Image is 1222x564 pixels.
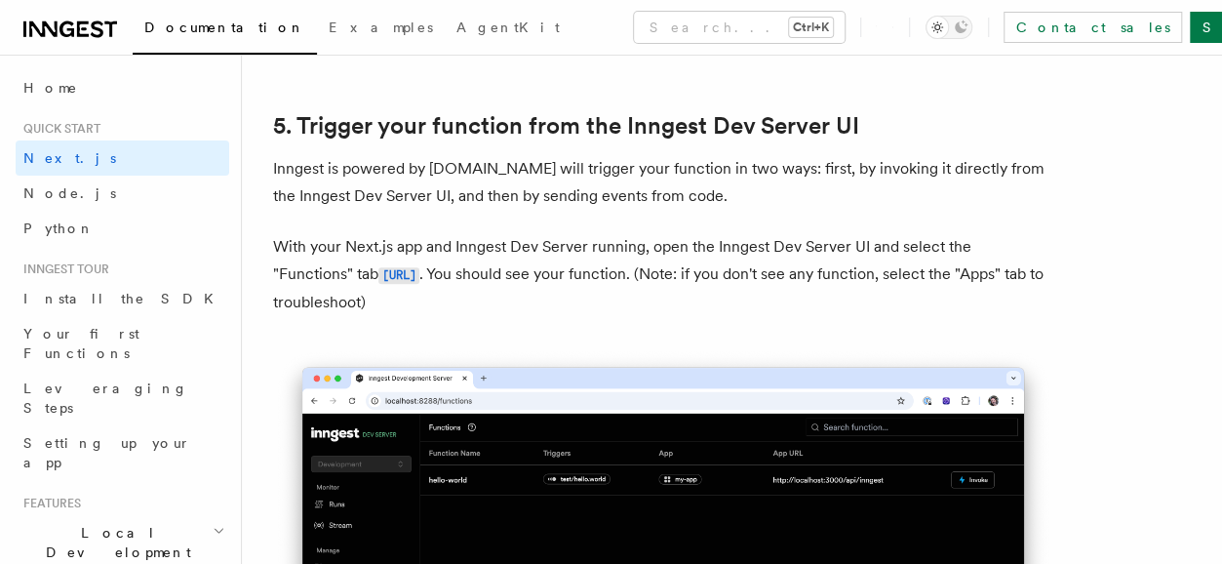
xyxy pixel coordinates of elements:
[23,435,191,470] span: Setting up your app
[16,316,229,371] a: Your first Functions
[789,18,833,37] kbd: Ctrl+K
[16,176,229,211] a: Node.js
[317,6,445,53] a: Examples
[16,371,229,425] a: Leveraging Steps
[23,185,116,201] span: Node.js
[378,267,419,284] code: [URL]
[273,112,859,140] a: 5. Trigger your function from the Inngest Dev Server UI
[273,233,1053,316] p: With your Next.js app and Inngest Dev Server running, open the Inngest Dev Server UI and select t...
[445,6,572,53] a: AgentKit
[16,496,81,511] span: Features
[16,211,229,246] a: Python
[1004,12,1182,43] a: Contact sales
[16,425,229,480] a: Setting up your app
[456,20,560,35] span: AgentKit
[16,141,229,176] a: Next.js
[23,291,225,306] span: Install the SDK
[16,281,229,316] a: Install the SDK
[23,326,139,361] span: Your first Functions
[378,264,419,283] a: [URL]
[23,221,95,236] span: Python
[329,20,433,35] span: Examples
[23,150,116,166] span: Next.js
[926,16,972,39] button: Toggle dark mode
[16,262,109,277] span: Inngest tour
[23,381,188,416] span: Leveraging Steps
[133,6,317,55] a: Documentation
[16,121,100,137] span: Quick start
[634,12,845,43] button: Search...Ctrl+K
[16,523,213,562] span: Local Development
[273,155,1053,210] p: Inngest is powered by [DOMAIN_NAME] will trigger your function in two ways: first, by invoking it...
[23,78,78,98] span: Home
[144,20,305,35] span: Documentation
[16,70,229,105] a: Home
